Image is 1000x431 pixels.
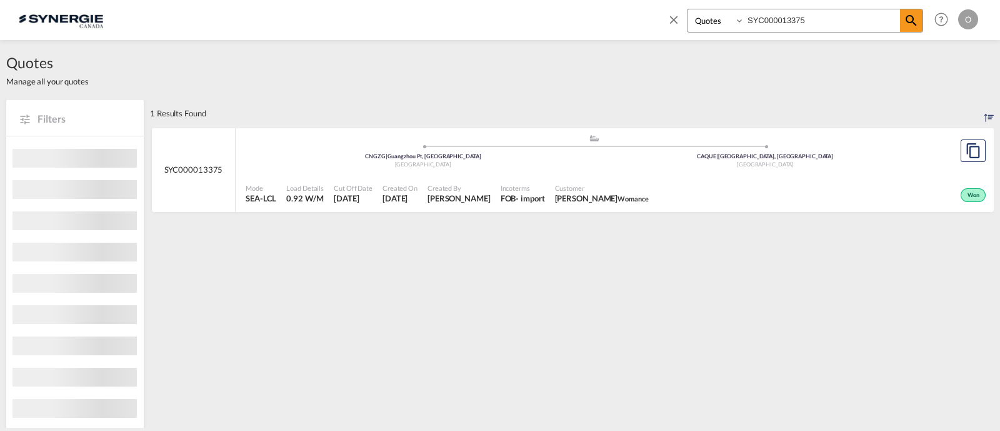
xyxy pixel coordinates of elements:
[744,9,900,31] input: Enter Quotation Number
[501,193,545,204] div: FOB import
[931,9,952,30] span: Help
[617,195,648,203] span: Womance
[555,193,649,204] span: Angélyque Blais Womance
[19,6,103,34] img: 1f56c880d42311ef80fc7dca854c8e59.png
[386,153,387,160] span: |
[967,191,982,200] span: Won
[164,164,223,175] span: SYC000013375
[900,9,922,32] span: icon-magnify
[961,139,986,162] button: Copy Quote
[246,193,276,204] span: SEA-LCL
[904,13,919,28] md-icon: icon-magnify
[382,183,417,193] span: Created On
[37,112,131,126] span: Filters
[501,183,545,193] span: Incoterms
[716,153,718,160] span: |
[966,143,981,158] md-icon: assets/icons/custom/copyQuote.svg
[365,153,481,160] span: CNGZG Guangzhou Pt, [GEOGRAPHIC_DATA]
[697,153,833,160] span: CAQUE [GEOGRAPHIC_DATA], [GEOGRAPHIC_DATA]
[555,183,649,193] span: Customer
[382,193,417,204] span: 18 Jul 2025
[667,13,681,26] md-icon: icon-close
[150,99,206,127] div: 1 Results Found
[516,193,544,204] div: - import
[984,99,994,127] div: Sort by: Created On
[334,183,372,193] span: Cut Off Date
[334,193,372,204] span: 18 Jul 2025
[587,135,602,141] md-icon: assets/icons/custom/ship-fill.svg
[501,193,516,204] div: FOB
[427,193,491,204] span: Karen Mercier
[427,183,491,193] span: Created By
[961,188,986,202] div: Won
[737,161,793,168] span: [GEOGRAPHIC_DATA]
[6,53,89,73] span: Quotes
[395,161,451,168] span: [GEOGRAPHIC_DATA]
[6,76,89,87] span: Manage all your quotes
[958,9,978,29] div: O
[667,9,687,39] span: icon-close
[931,9,958,31] div: Help
[246,183,276,193] span: Mode
[286,183,324,193] span: Load Details
[152,128,994,213] div: SYC000013375 assets/icons/custom/ship-fill.svgassets/icons/custom/roll-o-plane.svgOriginGuangzhou...
[286,193,323,203] span: 0.92 W/M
